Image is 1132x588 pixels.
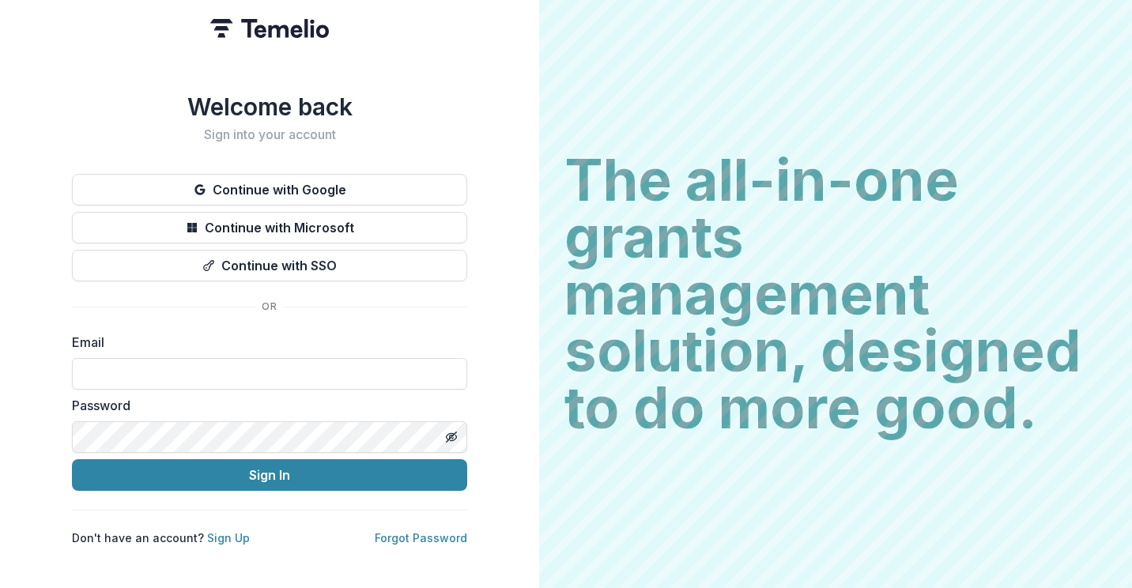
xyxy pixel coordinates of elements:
label: Email [72,333,458,352]
a: Forgot Password [375,531,467,545]
button: Continue with Google [72,174,467,205]
h2: Sign into your account [72,127,467,142]
label: Password [72,396,458,415]
button: Continue with Microsoft [72,212,467,243]
img: Temelio [210,19,329,38]
button: Toggle password visibility [439,424,464,450]
p: Don't have an account? [72,530,250,546]
h1: Welcome back [72,92,467,121]
button: Sign In [72,459,467,491]
a: Sign Up [207,531,250,545]
button: Continue with SSO [72,250,467,281]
